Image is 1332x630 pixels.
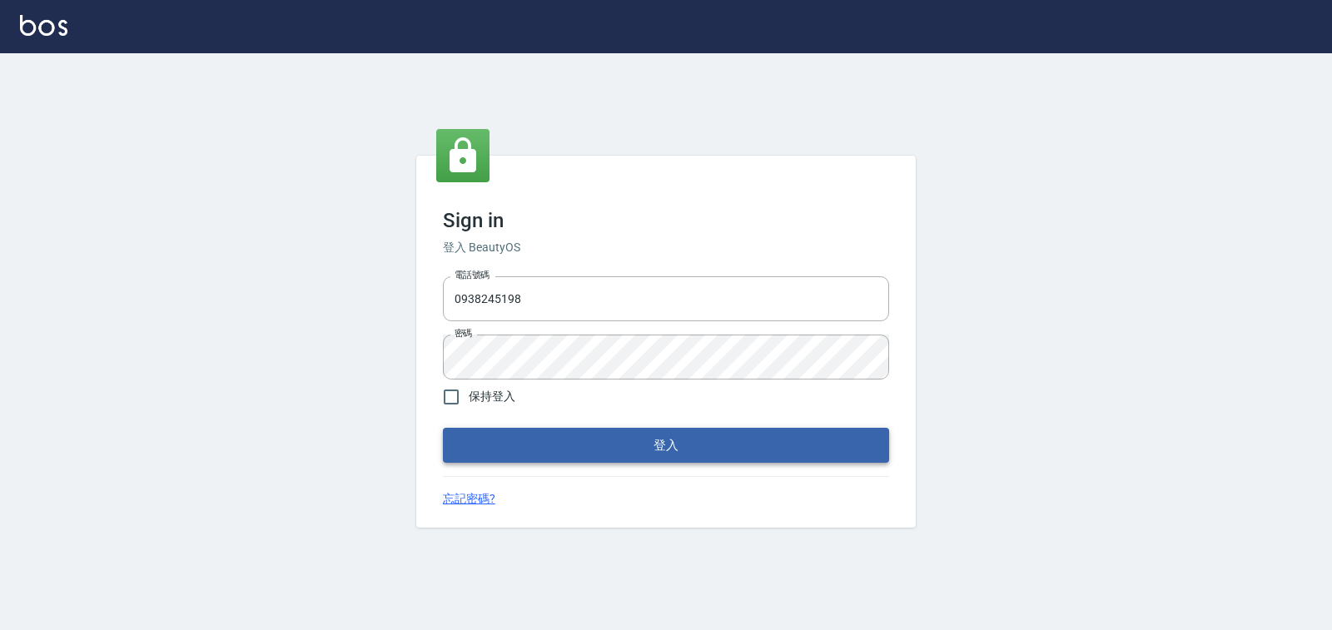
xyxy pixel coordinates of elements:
[443,239,889,256] h6: 登入 BeautyOS
[443,209,889,232] h3: Sign in
[443,428,889,463] button: 登入
[443,490,495,508] a: 忘記密碼?
[20,15,67,36] img: Logo
[455,327,472,340] label: 密碼
[455,269,490,281] label: 電話號碼
[469,388,515,405] span: 保持登入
